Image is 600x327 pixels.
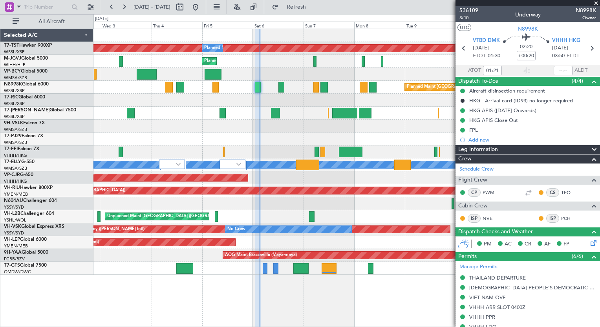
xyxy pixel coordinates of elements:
span: T7-RIC [4,95,18,100]
a: WSSL/XSP [4,114,25,120]
a: N604AUChallenger 604 [4,198,57,203]
a: WIHH/HLP [4,62,26,68]
a: VH-L2BChallenger 604 [4,211,54,216]
span: T7-ELLY [4,160,21,164]
div: VHHH ARR SLOT 0400Z [469,304,525,311]
div: HKG - Arrival card (ID93) no longer required [469,97,573,104]
input: --:-- [554,66,573,75]
div: Sun 7 [304,22,354,29]
div: ISP [468,214,481,223]
span: (4/4) [572,77,583,85]
span: T7-TST [4,43,19,48]
a: YSSY/SYD [4,230,24,236]
div: Thu 4 [152,22,202,29]
span: N8998K [518,25,538,33]
a: 9H-VSLKFalcon 7X [4,121,45,125]
div: Fri 5 [202,22,253,29]
span: T7-[PERSON_NAME] [4,108,49,113]
a: VHHH/HKG [4,153,27,158]
button: UTC [457,24,471,31]
span: Dispatch To-Dos [458,77,498,86]
a: 9H-YAAGlobal 5000 [4,250,48,255]
span: Flight Crew [458,176,487,185]
span: ETOT [473,52,486,60]
div: ISP [546,214,559,223]
span: N8998K [576,6,596,15]
div: Aircraft disinsection requirement [469,87,545,94]
img: arrow-gray.svg [236,163,241,166]
div: VIET NAM OVF [469,294,505,301]
div: FPL [469,127,478,133]
div: HKG APIS ([DATE] Onwards) [469,107,536,114]
span: VH-RIU [4,185,20,190]
a: WMSA/SZB [4,165,27,171]
a: T7-TSTHawker 900XP [4,43,52,48]
a: WSSL/XSP [4,101,25,107]
div: [DEMOGRAPHIC_DATA] PEOPLE'S DEMOCRATIC REPUBLIC OVF [469,284,596,291]
span: 3/10 [459,15,478,21]
span: Refresh [280,4,313,10]
span: Owner [576,15,596,21]
a: WMSA/SZB [4,75,27,81]
div: Unplanned Maint [GEOGRAPHIC_DATA] ([GEOGRAPHIC_DATA]) [107,211,236,222]
span: All Aircraft [20,19,83,24]
span: Crew [458,154,472,163]
a: YSHL/WOL [4,217,26,223]
input: Trip Number [24,1,69,13]
span: (6/6) [572,252,583,260]
span: Permits [458,252,477,261]
span: [DATE] [552,44,568,52]
span: VP-BCY [4,69,21,74]
span: T7-PJ29 [4,134,22,138]
span: VH-VSK [4,224,21,229]
span: VP-CJR [4,173,20,177]
span: AF [544,240,551,248]
span: Leg Information [458,145,498,154]
a: YMEN/MEB [4,191,28,197]
span: VH-L2B [4,211,20,216]
a: T7-[PERSON_NAME]Global 7500 [4,108,76,113]
span: 9H-YAA [4,250,22,255]
a: YMEN/MEB [4,243,28,249]
div: AOG Maint Brazzaville (Maya-maya) [225,249,297,261]
a: YSSY/SYD [4,204,24,210]
a: N8998KGlobal 6000 [4,82,49,87]
div: Underway [515,11,541,19]
a: M-JGVJGlobal 5000 [4,56,48,61]
a: T7-RICGlobal 6000 [4,95,45,100]
a: VH-LEPGlobal 6000 [4,237,47,242]
div: Tue 9 [405,22,455,29]
button: Refresh [268,1,315,13]
span: Dispatch Checks and Weather [458,227,533,236]
div: HKG APIS Close Out [469,117,518,124]
a: Manage Permits [459,263,498,271]
div: Unplanned Maint Sydney ([PERSON_NAME] Intl) [48,223,145,235]
span: ATOT [468,67,481,74]
a: VH-RIUHawker 800XP [4,185,53,190]
div: Sat 6 [253,22,304,29]
div: Planned Maint [GEOGRAPHIC_DATA] (Seletar) [204,55,296,67]
span: T7-GTS [4,263,20,268]
div: Planned Maint [204,42,233,54]
a: VHHH/HKG [4,178,27,184]
span: VTBD DMK [473,37,500,45]
span: 9H-VSLK [4,121,23,125]
span: T7-FFI [4,147,18,151]
span: AC [505,240,512,248]
a: T7-PJ29Falcon 7X [4,134,43,138]
a: WMSA/SZB [4,127,27,133]
div: Add new [468,136,596,143]
div: CS [546,188,559,197]
a: TEO [561,189,579,196]
div: THAILAND DEPARTURE [469,274,526,281]
img: arrow-gray.svg [176,163,181,166]
span: [DATE] [473,44,489,52]
a: T7-FFIFalcon 7X [4,147,39,151]
a: VH-VSKGlobal Express XRS [4,224,64,229]
a: VP-BCYGlobal 5000 [4,69,48,74]
div: CP [468,188,481,197]
a: PCH [561,215,579,222]
div: No Crew [227,223,245,235]
span: PM [484,240,492,248]
span: 02:20 [520,43,532,51]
